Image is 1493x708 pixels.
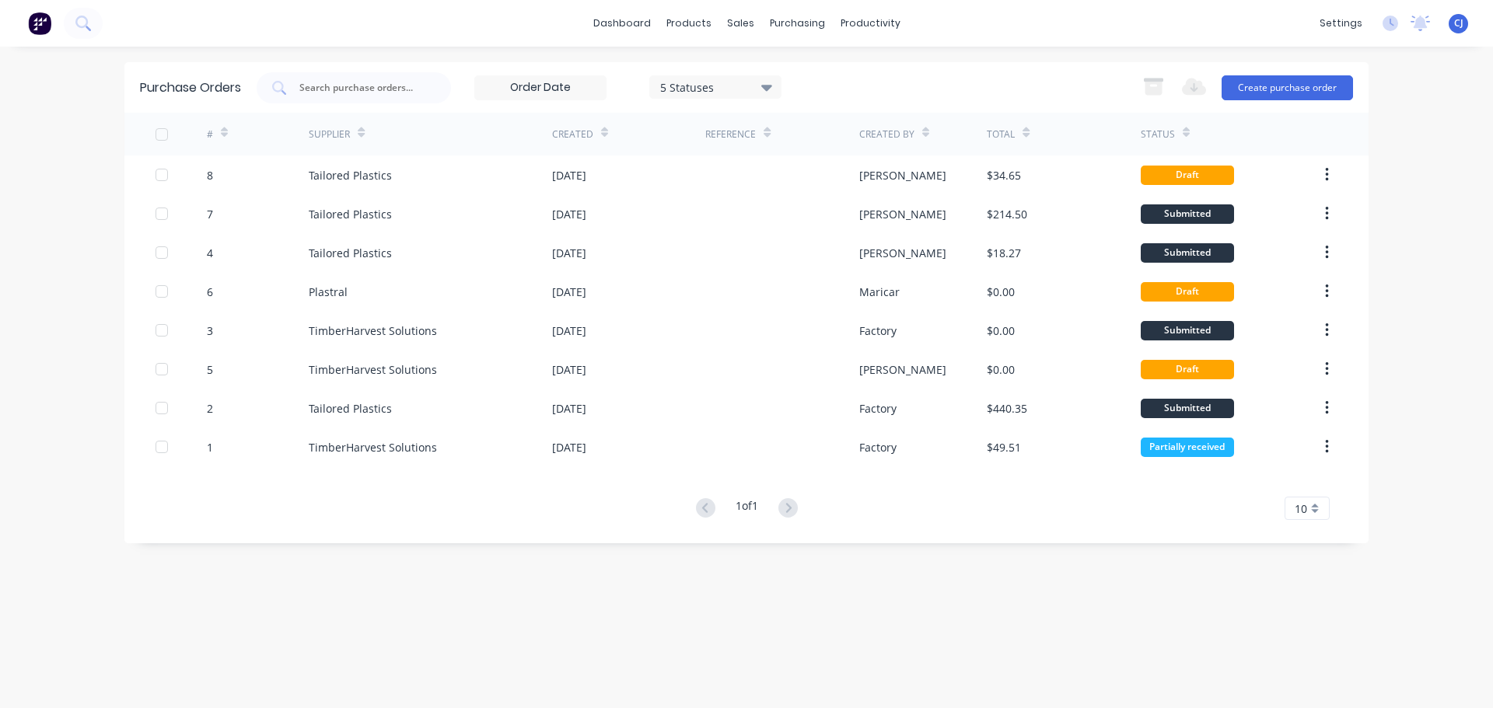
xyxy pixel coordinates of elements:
[207,206,213,222] div: 7
[309,127,350,141] div: Supplier
[552,284,586,300] div: [DATE]
[207,284,213,300] div: 6
[660,78,771,95] div: 5 Statuses
[1141,127,1175,141] div: Status
[859,361,946,378] div: [PERSON_NAME]
[762,12,833,35] div: purchasing
[309,206,392,222] div: Tailored Plastics
[987,245,1021,261] div: $18.27
[659,12,719,35] div: products
[736,497,758,520] div: 1 of 1
[1312,12,1370,35] div: settings
[1141,204,1234,224] div: Submitted
[859,127,914,141] div: Created By
[207,400,213,417] div: 2
[859,439,897,455] div: Factory
[1141,399,1234,418] div: Submitted
[309,323,437,339] div: TimberHarvest Solutions
[1141,438,1234,457] div: Partially received
[552,167,586,183] div: [DATE]
[859,323,897,339] div: Factory
[309,167,392,183] div: Tailored Plastics
[28,12,51,35] img: Factory
[298,80,427,96] input: Search purchase orders...
[859,245,946,261] div: [PERSON_NAME]
[987,206,1027,222] div: $214.50
[552,361,586,378] div: [DATE]
[1141,243,1234,263] div: Submitted
[705,127,756,141] div: Reference
[552,400,586,417] div: [DATE]
[859,400,897,417] div: Factory
[1454,16,1463,30] span: CJ
[207,323,213,339] div: 3
[1222,75,1353,100] button: Create purchase order
[987,439,1021,455] div: $49.51
[1141,321,1234,340] div: Submitted
[309,439,437,455] div: TimberHarvest Solutions
[987,323,1015,339] div: $0.00
[552,127,593,141] div: Created
[1295,500,1307,517] span: 10
[987,400,1027,417] div: $440.35
[987,167,1021,183] div: $34.65
[552,245,586,261] div: [DATE]
[859,167,946,183] div: [PERSON_NAME]
[309,284,348,300] div: Plastral
[309,361,437,378] div: TimberHarvest Solutions
[1141,360,1234,379] div: Draft
[207,361,213,378] div: 5
[833,12,908,35] div: productivity
[207,439,213,455] div: 1
[719,12,762,35] div: sales
[475,76,606,99] input: Order Date
[859,284,900,300] div: Maricar
[207,167,213,183] div: 8
[987,361,1015,378] div: $0.00
[859,206,946,222] div: [PERSON_NAME]
[1141,166,1234,185] div: Draft
[552,206,586,222] div: [DATE]
[140,78,241,97] div: Purchase Orders
[987,284,1015,300] div: $0.00
[552,439,586,455] div: [DATE]
[987,127,1015,141] div: Total
[309,400,392,417] div: Tailored Plastics
[207,245,213,261] div: 4
[309,245,392,261] div: Tailored Plastics
[207,127,213,141] div: #
[586,12,659,35] a: dashboard
[1141,282,1234,302] div: Draft
[552,323,586,339] div: [DATE]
